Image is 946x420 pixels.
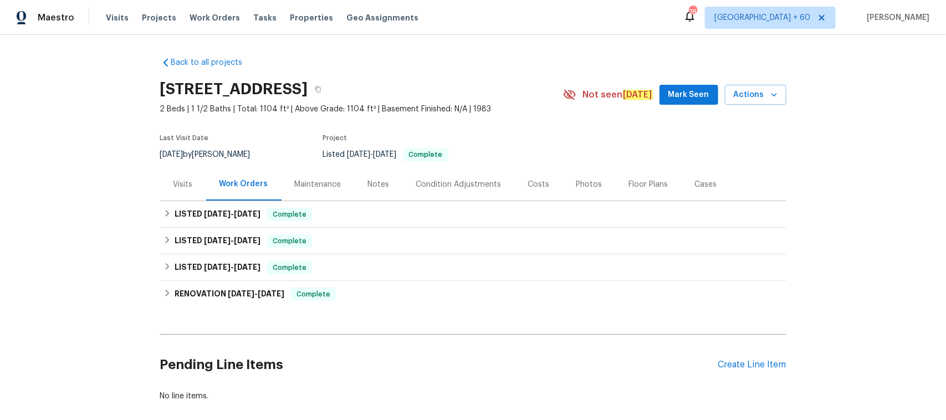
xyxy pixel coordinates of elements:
[160,57,267,68] a: Back to all projects
[862,12,929,23] span: [PERSON_NAME]
[734,88,778,102] span: Actions
[347,151,397,158] span: -
[204,237,231,244] span: [DATE]
[160,254,786,281] div: LISTED [DATE]-[DATE]Complete
[160,339,718,391] h2: Pending Line Items
[295,179,341,190] div: Maintenance
[292,289,335,300] span: Complete
[228,290,254,298] span: [DATE]
[190,12,240,23] span: Work Orders
[725,85,786,105] button: Actions
[175,261,260,274] h6: LISTED
[323,135,347,141] span: Project
[258,290,284,298] span: [DATE]
[160,104,563,115] span: 2 Beds | 1 1/2 Baths | Total: 1104 ft² | Above Grade: 1104 ft² | Basement Finished: N/A | 1983
[308,79,328,99] button: Copy Address
[228,290,284,298] span: -
[368,179,390,190] div: Notes
[160,148,264,161] div: by [PERSON_NAME]
[160,151,183,158] span: [DATE]
[175,288,284,301] h6: RENOVATION
[695,179,717,190] div: Cases
[583,89,653,100] span: Not seen
[268,262,311,273] span: Complete
[253,14,277,22] span: Tasks
[175,234,260,248] h6: LISTED
[347,151,371,158] span: [DATE]
[323,151,448,158] span: Listed
[405,151,447,158] span: Complete
[204,263,231,271] span: [DATE]
[374,151,397,158] span: [DATE]
[160,201,786,228] div: LISTED [DATE]-[DATE]Complete
[204,237,260,244] span: -
[204,210,231,218] span: [DATE]
[668,88,709,102] span: Mark Seen
[576,179,602,190] div: Photos
[659,85,718,105] button: Mark Seen
[234,263,260,271] span: [DATE]
[714,12,810,23] span: [GEOGRAPHIC_DATA] + 60
[528,179,550,190] div: Costs
[204,210,260,218] span: -
[219,178,268,189] div: Work Orders
[142,12,176,23] span: Projects
[346,12,418,23] span: Geo Assignments
[268,235,311,247] span: Complete
[689,7,697,18] div: 783
[290,12,333,23] span: Properties
[160,228,786,254] div: LISTED [DATE]-[DATE]Complete
[234,237,260,244] span: [DATE]
[268,209,311,220] span: Complete
[160,84,308,95] h2: [STREET_ADDRESS]
[160,281,786,308] div: RENOVATION [DATE]-[DATE]Complete
[160,135,209,141] span: Last Visit Date
[38,12,74,23] span: Maestro
[175,208,260,221] h6: LISTED
[718,360,786,370] div: Create Line Item
[416,179,502,190] div: Condition Adjustments
[204,263,260,271] span: -
[623,90,653,100] em: [DATE]
[234,210,260,218] span: [DATE]
[160,391,786,402] div: No line items.
[106,12,129,23] span: Visits
[173,179,193,190] div: Visits
[629,179,668,190] div: Floor Plans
